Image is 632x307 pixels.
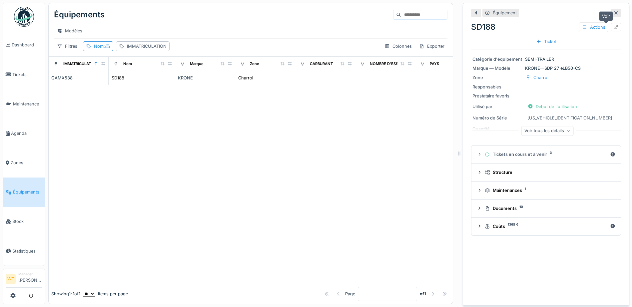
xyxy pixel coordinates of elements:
[310,61,333,67] div: CARBURANT
[18,272,42,277] div: Manager
[485,187,613,194] div: Maintenances
[474,148,618,161] summary: Tickets en cours et à venir3
[493,10,517,16] div: Équipement
[18,272,42,286] li: [PERSON_NAME]
[178,75,233,81] div: KRONE
[12,42,42,48] span: Dashboard
[474,184,618,197] summary: Maintenances1
[54,26,85,36] div: Modèles
[3,207,45,236] a: Stock
[54,41,80,51] div: Filtres
[472,84,522,90] div: Responsables
[599,11,613,21] div: Voir
[416,41,447,51] div: Exporter
[3,89,45,118] a: Maintenance
[471,21,621,33] div: SD188
[11,130,42,136] span: Agenda
[579,22,608,32] div: Actions
[238,75,253,81] div: Charroi
[123,61,132,67] div: Nom
[472,103,522,110] div: Utilisé par
[112,75,124,81] div: SD188
[472,65,522,71] div: Marque — Modèle
[54,6,105,23] div: Équipements
[345,291,355,297] div: Page
[12,218,42,225] span: Stock
[14,7,34,27] img: Badge_color-CXgf-gQk.svg
[485,169,613,176] div: Structure
[420,291,426,297] strong: of 1
[11,160,42,166] span: Zones
[472,56,522,62] div: Catégorie d'équipement
[485,223,607,230] div: Coûts
[94,43,110,49] div: Nom
[190,61,204,67] div: Marque
[3,118,45,148] a: Agenda
[3,236,45,266] a: Statistiques
[474,220,618,233] summary: Coûts1368 €
[472,74,522,81] div: Zone
[370,61,404,67] div: NOMBRE D'ESSIEU
[472,65,620,71] div: KRONE — SDP 27 eLB50-CS
[3,148,45,178] a: Zones
[3,30,45,60] a: Dashboard
[527,115,612,121] div: [US_VEHICLE_IDENTIFICATION_NUMBER]
[521,126,574,136] div: Voir tous les détails
[6,274,16,284] li: WT
[485,205,613,212] div: Documents
[474,202,618,215] summary: Documents10
[430,61,439,67] div: PAYS
[127,43,167,49] div: IMMATRICULATION
[3,178,45,207] a: Équipements
[474,166,618,179] summary: Structure
[533,37,559,46] div: Ticket
[51,291,80,297] div: Showing 1 - 1 of 1
[533,74,548,81] div: Charroi
[381,41,415,51] div: Colonnes
[525,102,580,111] div: Début de l'utilisation
[63,61,98,67] div: IMMATRICULATION
[13,101,42,107] span: Maintenance
[472,56,620,62] div: SEMI-TRAILER
[6,272,42,288] a: WT Manager[PERSON_NAME]
[472,93,522,99] div: Prestataire favoris
[472,115,522,121] div: Numéro de Série
[250,61,259,67] div: Zone
[3,60,45,89] a: Tickets
[485,151,607,158] div: Tickets en cours et à venir
[12,71,42,78] span: Tickets
[12,248,42,254] span: Statistiques
[51,75,106,81] div: QAMX538
[13,189,42,195] span: Équipements
[83,291,128,297] div: items per page
[104,44,110,49] span: :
